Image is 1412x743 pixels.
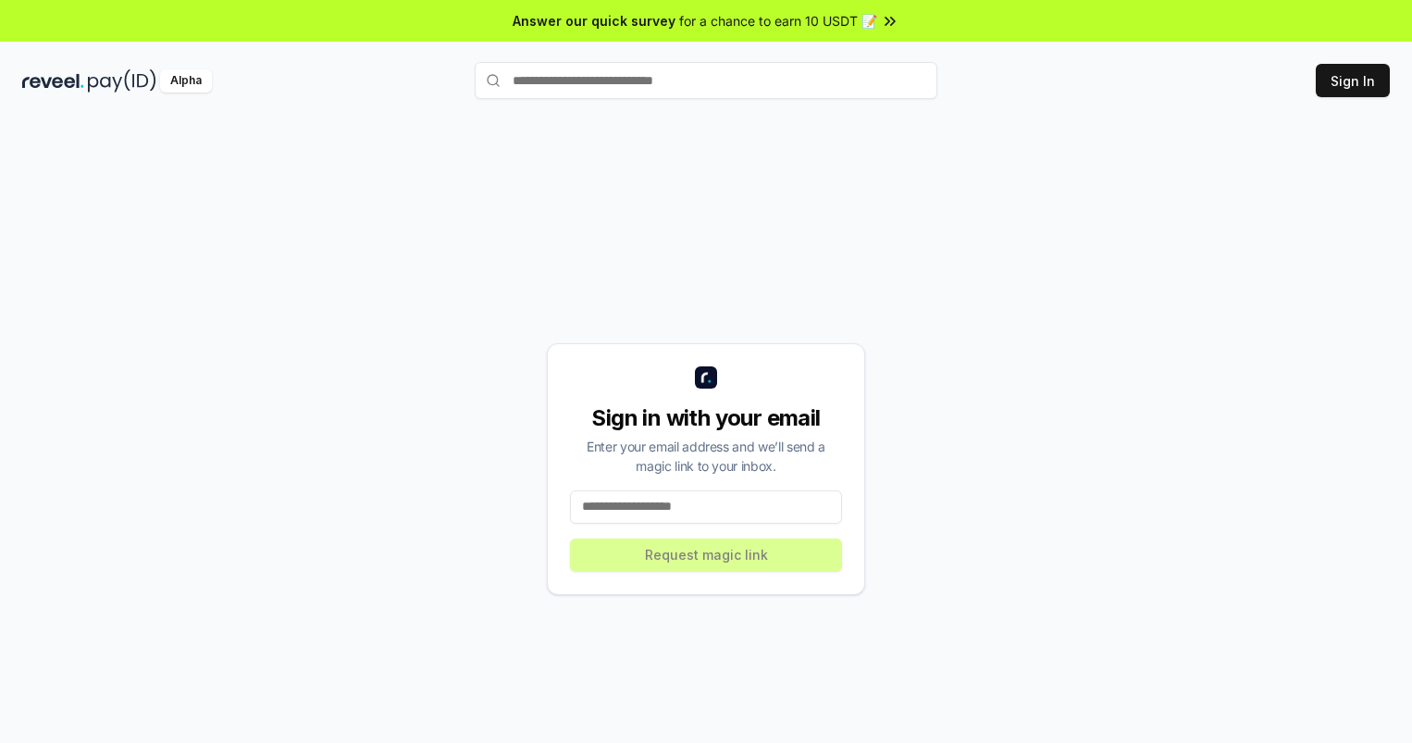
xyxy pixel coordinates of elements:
img: reveel_dark [22,69,84,93]
img: pay_id [88,69,156,93]
div: Enter your email address and we’ll send a magic link to your inbox. [570,437,842,476]
button: Sign In [1316,64,1390,97]
span: Answer our quick survey [513,11,675,31]
img: logo_small [695,366,717,389]
div: Sign in with your email [570,403,842,433]
span: for a chance to earn 10 USDT 📝 [679,11,877,31]
div: Alpha [160,69,212,93]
